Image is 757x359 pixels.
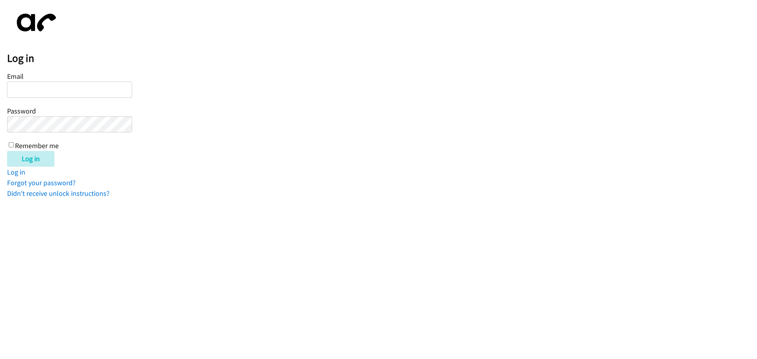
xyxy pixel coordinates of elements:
[7,167,25,177] a: Log in
[7,189,110,198] a: Didn't receive unlock instructions?
[7,52,757,65] h2: Log in
[7,106,36,115] label: Password
[7,151,54,167] input: Log in
[7,7,62,38] img: aphone-8a226864a2ddd6a5e75d1ebefc011f4aa8f32683c2d82f3fb0802fe031f96514.svg
[7,72,24,81] label: Email
[15,141,59,150] label: Remember me
[7,178,76,187] a: Forgot your password?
